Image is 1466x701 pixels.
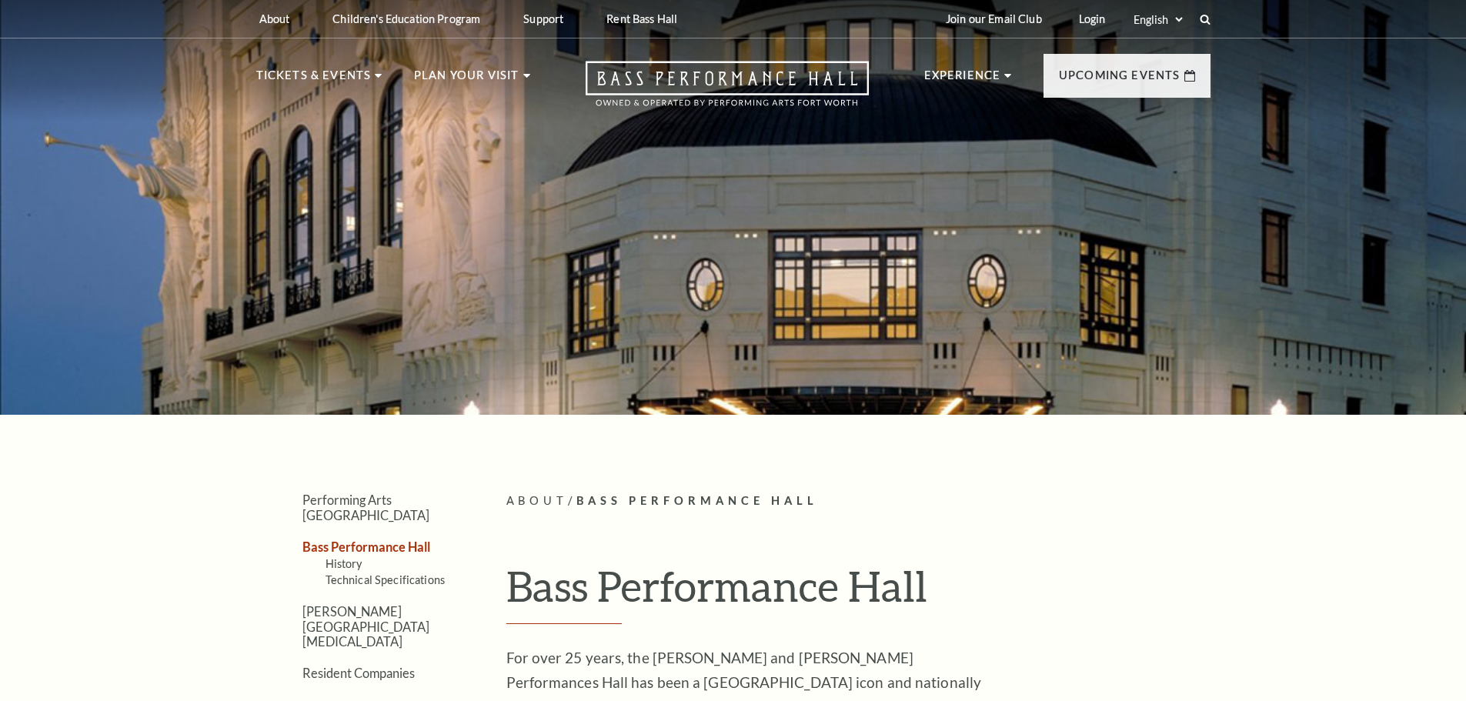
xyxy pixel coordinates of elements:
[1130,12,1185,27] select: Select:
[256,66,372,94] p: Tickets & Events
[326,557,362,570] a: History
[523,12,563,25] p: Support
[302,492,429,522] a: Performing Arts [GEOGRAPHIC_DATA]
[414,66,519,94] p: Plan Your Visit
[606,12,677,25] p: Rent Bass Hall
[332,12,480,25] p: Children's Education Program
[506,494,568,507] span: About
[302,666,415,680] a: Resident Companies
[1059,66,1180,94] p: Upcoming Events
[302,604,429,649] a: [PERSON_NAME][GEOGRAPHIC_DATA][MEDICAL_DATA]
[506,561,1211,624] h1: Bass Performance Hall
[326,573,445,586] a: Technical Specifications
[302,539,430,554] a: Bass Performance Hall
[924,66,1001,94] p: Experience
[576,494,819,507] span: Bass Performance Hall
[259,12,290,25] p: About
[506,492,1211,511] p: /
